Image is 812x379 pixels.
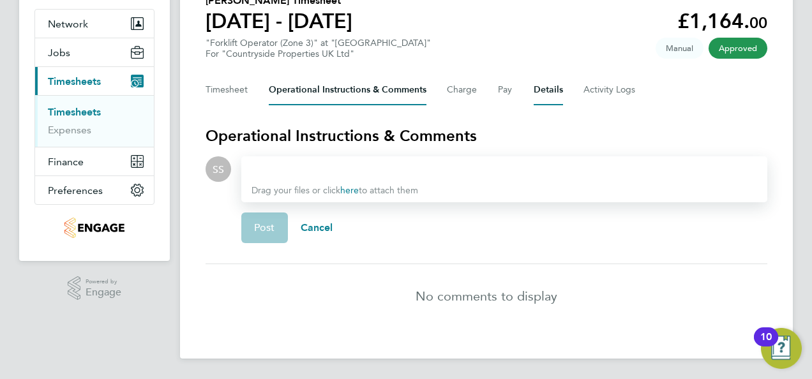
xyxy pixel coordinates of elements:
h1: [DATE] - [DATE] [206,8,352,34]
span: This timesheet has been approved. [709,38,767,59]
div: For "Countryside Properties UK Ltd" [206,48,431,59]
img: knightwood-logo-retina.png [64,218,124,238]
button: Timesheets [35,67,154,95]
span: Drag your files or click to attach them [252,185,418,196]
div: 10 [760,337,772,353]
button: Jobs [35,38,154,66]
button: Charge [447,75,477,105]
span: Cancel [301,221,333,234]
div: Timesheets [35,95,154,147]
span: Finance [48,156,84,168]
span: This timesheet was manually created. [656,38,703,59]
span: Engage [86,287,121,298]
span: Preferences [48,184,103,197]
span: Network [48,18,88,30]
a: Expenses [48,124,91,136]
button: Finance [35,147,154,175]
button: Activity Logs [583,75,637,105]
a: Timesheets [48,106,101,118]
h3: Operational Instructions & Comments [206,126,767,146]
p: No comments to display [416,287,557,305]
span: 00 [749,13,767,32]
button: Preferences [35,176,154,204]
span: SS [213,162,224,176]
a: Powered byEngage [68,276,122,301]
app-decimal: £1,164. [677,9,767,33]
button: Open Resource Center, 10 new notifications [761,328,802,369]
button: Timesheet [206,75,248,105]
button: Operational Instructions & Comments [269,75,426,105]
button: Network [35,10,154,38]
a: here [340,185,359,196]
span: Timesheets [48,75,101,87]
span: Jobs [48,47,70,59]
button: Pay [498,75,513,105]
div: "Forklift Operator (Zone 3)" at "[GEOGRAPHIC_DATA]" [206,38,431,59]
div: Shazad Shah [206,156,231,182]
a: Go to home page [34,218,154,238]
span: Powered by [86,276,121,287]
button: Cancel [288,212,346,243]
button: Details [534,75,563,105]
